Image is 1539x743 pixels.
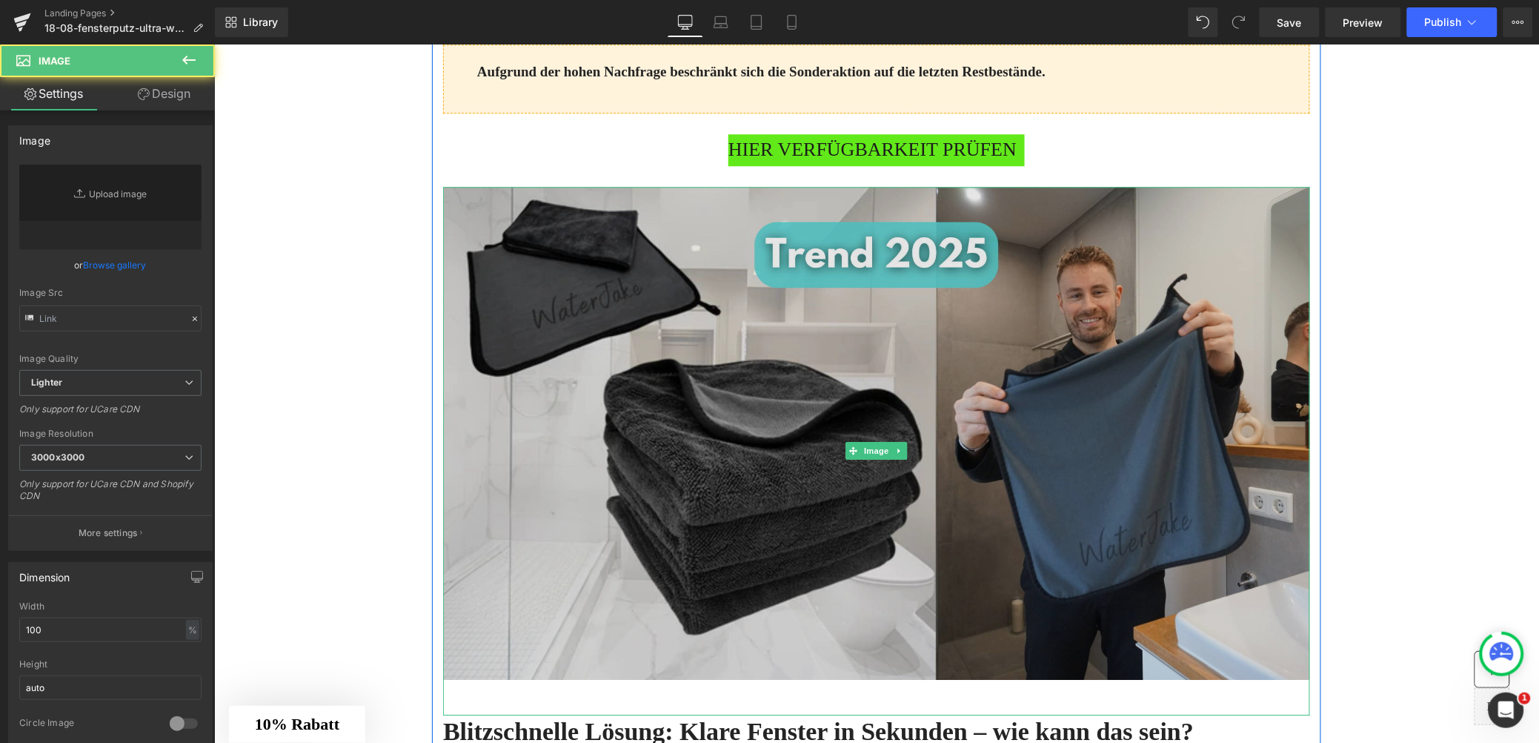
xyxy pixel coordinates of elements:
[668,7,703,37] a: Desktop
[110,77,218,110] a: Design
[1343,15,1383,30] span: Preview
[774,7,810,37] a: Mobile
[1326,7,1401,37] a: Preview
[44,22,187,34] span: 18-08-fensterputz-ultra-wipes-tuch-adv-v20-redtrack
[263,19,1062,37] p: Aufgrund der hohen Nachfrage beschränkt sich die Sonderaktion auf die letzten Restbestände.
[31,452,84,463] b: 3000x3000
[186,620,199,640] div: %
[19,618,202,642] input: auto
[243,16,278,29] span: Library
[79,526,138,540] p: More settings
[19,257,202,273] div: or
[647,397,678,415] span: Image
[39,55,70,67] span: Image
[19,717,155,733] div: Circle Image
[19,288,202,298] div: Image Src
[9,515,212,550] button: More settings
[19,354,202,364] div: Image Quality
[44,7,215,19] a: Landing Pages
[739,7,774,37] a: Tablet
[1519,693,1531,704] span: 1
[19,563,70,584] div: Dimension
[31,377,62,388] b: Lighter
[19,676,202,700] input: auto
[514,90,811,122] a: HIER VERFÜGBARKEIT PRÜFEN
[19,126,50,147] div: Image
[19,403,202,425] div: Only support for UCare CDN
[678,397,694,415] a: Expand / Collapse
[19,659,202,670] div: Height
[19,306,202,331] input: Link
[19,429,202,439] div: Image Resolution
[19,478,202,512] div: Only support for UCare CDN and Shopify CDN
[1503,7,1533,37] button: More
[703,7,739,37] a: Laptop
[514,90,802,122] span: HIER VERFÜGBARKEIT PRÜFEN
[1407,7,1498,37] button: Publish
[84,252,147,278] a: Browse gallery
[1425,16,1462,28] span: Publish
[19,601,202,612] div: Width
[1189,7,1218,37] button: Undo
[1489,693,1524,728] iframe: Intercom live chat
[1224,7,1254,37] button: Redo
[229,671,1096,704] h3: Blitzschnelle Lösung: Klare Fenster in Sekunden – wie kann das sein?
[1277,15,1302,30] span: Save
[215,7,288,37] a: New Library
